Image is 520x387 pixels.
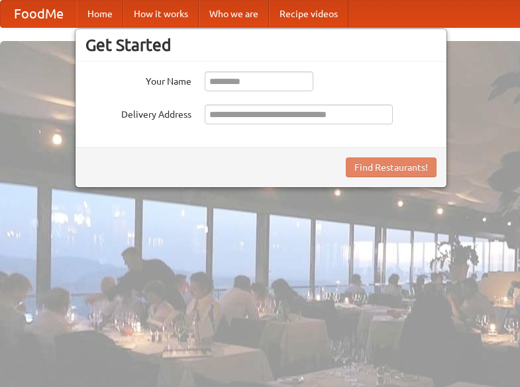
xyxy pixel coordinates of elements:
[77,1,123,27] a: Home
[346,157,437,177] button: Find Restaurants!
[1,1,77,27] a: FoodMe
[123,1,199,27] a: How it works
[85,35,437,55] h3: Get Started
[85,105,191,121] label: Delivery Address
[269,1,348,27] a: Recipe videos
[85,71,191,88] label: Your Name
[199,1,269,27] a: Who we are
